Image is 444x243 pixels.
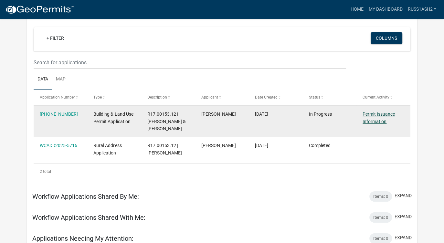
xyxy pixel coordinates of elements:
[363,95,389,100] span: Current Activity
[363,111,395,124] a: Permit Issuance Information
[405,3,439,16] a: Russ1Ash2
[356,90,410,105] datatable-header-cell: Current Activity
[52,69,69,90] a: Map
[34,69,52,90] a: Data
[395,192,412,199] button: expand
[255,111,268,117] span: 08/05/2025
[195,90,249,105] datatable-header-cell: Applicant
[32,193,139,200] h5: Workflow Applications Shared By Me:
[40,111,78,117] a: [PHONE_NUMBER]
[93,143,122,155] span: Rural Address Application
[249,90,303,105] datatable-header-cell: Date Created
[395,234,412,241] button: expand
[34,164,411,180] div: 2 total
[27,16,417,186] div: collapse
[87,90,141,105] datatable-header-cell: Type
[34,56,346,69] input: Search for applications
[309,95,320,100] span: Status
[303,90,357,105] datatable-header-cell: Status
[255,143,268,148] span: 08/05/2025
[255,95,278,100] span: Date Created
[369,191,392,202] div: Items: 0
[40,143,77,148] a: WCADD2025-5716
[366,3,405,16] a: My Dashboard
[201,111,236,117] span: Ashley Riley
[32,214,145,221] h5: Workflow Applications Shared With Me:
[369,212,392,223] div: Items: 0
[201,143,236,148] span: Ashley Riley
[34,90,88,105] datatable-header-cell: Application Number
[348,3,366,16] a: Home
[395,213,412,220] button: expand
[201,95,218,100] span: Applicant
[309,143,331,148] span: Completed
[309,111,332,117] span: In Progress
[93,111,133,124] span: Building & Land Use Permit Application
[93,95,102,100] span: Type
[141,90,195,105] datatable-header-cell: Description
[41,32,69,44] a: + Filter
[40,95,75,100] span: Application Number
[147,111,186,132] span: R17.00153.12 | RUSSELL & ASHLEY RILEY
[371,32,402,44] button: Columns
[32,235,133,242] h5: Applications Needing My Attention:
[147,143,182,155] span: R17.00153.12 | Riley, Ashley
[147,95,167,100] span: Description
